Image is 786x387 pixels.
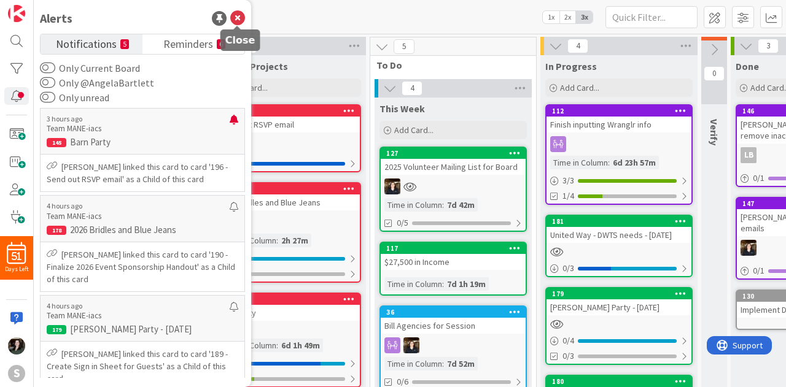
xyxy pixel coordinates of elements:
img: AB [8,337,25,354]
div: Time in Column [550,156,608,169]
div: 178 [220,185,360,193]
div: 145Barn Party [215,294,360,321]
img: KS [403,337,419,353]
div: 145 [220,295,360,304]
div: 2025 Volunteer Mailing List for Board [381,159,526,175]
div: AB [215,214,360,230]
span: 0 / 4 [562,334,574,347]
div: KM [215,136,360,152]
div: 181 [552,217,691,226]
p: 4 hours ago [47,302,230,310]
p: Team MANE-iacs [47,211,230,222]
div: Send out RSVP email [215,117,360,132]
p: [PERSON_NAME] Party - [DATE] [47,324,238,335]
span: 2x [559,11,576,23]
div: 181 [547,216,691,227]
span: 4 [402,81,422,96]
div: 1782026 Bridles and Blue Jeans [215,183,360,210]
span: 51 [12,252,21,261]
div: 0/3 [547,261,691,276]
span: 1/4 [562,190,574,202]
span: Add Card... [394,125,434,136]
div: 179 [47,325,66,334]
div: Finish inputting Wranglr info [547,117,691,132]
div: 6d 1h 49m [278,339,323,352]
span: This Week [379,102,425,115]
button: Only @AngelaBartlett [40,77,55,89]
div: 178 [47,226,66,235]
span: 0 / 3 [562,262,574,275]
p: Barn Party [47,137,238,148]
p: Team MANE-iacs [47,310,230,321]
div: 178 [215,183,360,194]
div: 117$27,500 in Income [381,243,526,270]
div: Alerts [40,9,72,28]
div: 196Send out RSVP email [215,105,360,132]
div: 0/4 [547,333,691,348]
div: Barn Party [215,305,360,321]
div: 36Bill Agencies for Session [381,307,526,334]
span: 5 [394,39,414,54]
div: 181United Way - DWTS needs - [DATE] [547,216,691,243]
div: 1272025 Volunteer Mailing List for Board [381,148,526,175]
div: 7d 1h 19m [444,277,489,291]
div: 2h 27m [278,234,311,247]
p: [PERSON_NAME] linked this card to card '189 - Create Sign in Sheet for Guests' as a Child of this... [47,348,238,385]
div: 196 [215,105,360,117]
p: 3 hours ago [47,115,230,123]
div: S [8,365,25,382]
div: Bill Agencies for Session [381,318,526,334]
div: 7d 42m [444,198,478,212]
div: 0/1 [215,156,360,171]
span: To Do [376,59,521,71]
p: Team MANE-iacs [47,123,230,134]
div: 179 [547,288,691,299]
div: 36 [386,308,526,316]
span: Add Card... [560,82,599,93]
div: 3/3 [547,173,691,188]
p: 2026 Bridles and Blue Jeans [47,224,238,236]
div: Time in Column [384,198,442,212]
span: Verify [708,119,720,145]
label: Only Current Board [40,61,140,75]
div: 117 [386,244,526,253]
div: KS [381,178,526,194]
span: 0 / 1 [753,172,765,185]
span: : [442,198,444,212]
div: 6d 23h 57m [610,156,659,169]
div: 196 [220,107,360,115]
span: 1x [543,11,559,23]
div: Time in Column [384,357,442,370]
div: 179[PERSON_NAME] Party - [DATE] [547,288,691,315]
span: Done [736,60,759,72]
span: : [276,339,278,352]
span: : [442,357,444,370]
span: : [276,234,278,247]
div: [PERSON_NAME] Party - [DATE] [547,299,691,315]
span: Reminders [163,34,213,52]
div: 127 [386,149,526,158]
div: LB [741,147,757,163]
span: In Progress [545,60,597,72]
img: KS [384,178,400,194]
div: 180 [552,377,691,386]
div: 179 [552,289,691,298]
span: 0/3 [562,350,574,362]
div: 112 [547,105,691,117]
div: 180 [547,376,691,387]
input: Quick Filter... [605,6,698,28]
div: $27,500 in Income [381,254,526,270]
span: 0 / 1 [753,264,765,277]
div: 0/4 [215,251,360,266]
label: Only @AngelaBartlett [40,75,154,90]
div: 145 [215,294,360,305]
span: Notifications [56,34,117,52]
div: United Way - DWTS needs - [DATE] [547,227,691,243]
div: Time in Column [384,277,442,291]
img: KS [741,240,757,256]
div: 117 [381,243,526,254]
span: 0 [704,66,725,81]
div: 112 [552,107,691,115]
div: 7d 52m [444,357,478,370]
span: 0/5 [397,216,408,229]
